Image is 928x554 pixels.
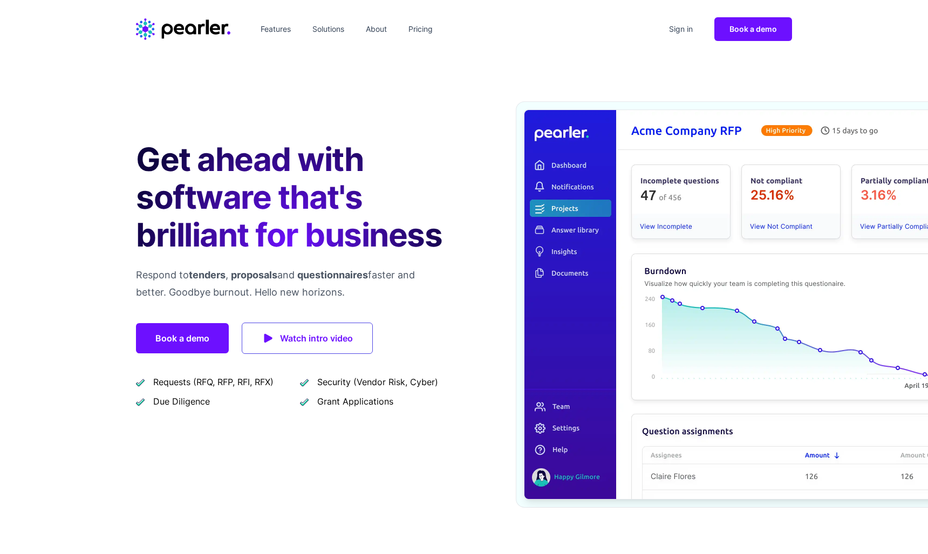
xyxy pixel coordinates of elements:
a: Sign in [665,20,697,38]
span: questionnaires [297,269,368,281]
img: checkmark [136,378,145,387]
a: Features [256,20,295,38]
a: About [361,20,391,38]
p: Respond to , and faster and better. Goodbye burnout. Hello new horizons. [136,266,447,301]
a: Watch intro video [242,323,373,354]
h1: Get ahead with software that's brilliant for business [136,140,447,254]
span: Book a demo [729,24,777,33]
span: proposals [231,269,277,281]
a: Book a demo [714,17,792,41]
span: Watch intro video [280,331,353,346]
img: checkmark [300,397,309,406]
a: Pricing [404,20,437,38]
span: Grant Applications [317,395,393,408]
span: tenders [189,269,226,281]
img: checkmark [136,397,145,406]
a: Solutions [308,20,349,38]
span: Due Diligence [153,395,210,408]
a: Book a demo [136,323,229,353]
a: Home [136,18,230,40]
span: Requests (RFQ, RFP, RFI, RFX) [153,375,274,388]
span: Security (Vendor Risk, Cyber) [317,375,438,388]
img: checkmark [300,378,309,387]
